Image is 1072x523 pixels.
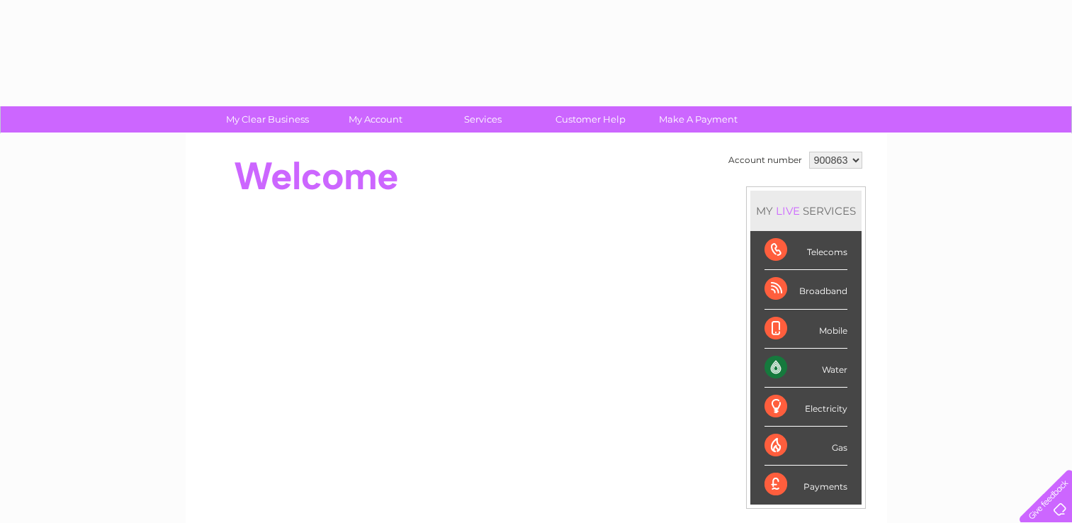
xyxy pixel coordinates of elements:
[764,466,847,504] div: Payments
[640,106,757,133] a: Make A Payment
[532,106,649,133] a: Customer Help
[764,388,847,427] div: Electricity
[764,349,847,388] div: Water
[773,204,803,218] div: LIVE
[725,148,806,172] td: Account number
[209,106,326,133] a: My Clear Business
[764,270,847,309] div: Broadband
[764,427,847,466] div: Gas
[317,106,434,133] a: My Account
[764,231,847,270] div: Telecoms
[764,310,847,349] div: Mobile
[424,106,541,133] a: Services
[750,191,862,231] div: MY SERVICES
